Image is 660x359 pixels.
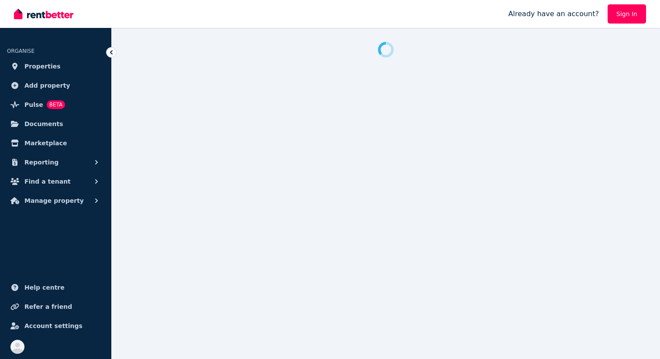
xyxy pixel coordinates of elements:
button: Reporting [7,154,104,171]
span: Documents [24,119,63,129]
span: Refer a friend [24,301,72,312]
span: Manage property [24,195,84,206]
button: Find a tenant [7,173,104,190]
span: Account settings [24,321,82,331]
span: Marketplace [24,138,67,148]
span: Add property [24,80,70,91]
a: Help centre [7,279,104,296]
a: Refer a friend [7,298,104,315]
span: Find a tenant [24,176,71,187]
span: Reporting [24,157,58,168]
span: Already have an account? [508,9,599,19]
a: Sign In [608,4,646,24]
a: PulseBETA [7,96,104,113]
span: Help centre [24,282,65,293]
span: ORGANISE [7,48,34,54]
img: RentBetter [14,7,73,21]
span: BETA [47,100,65,109]
span: Pulse [24,99,43,110]
a: Account settings [7,317,104,335]
a: Properties [7,58,104,75]
a: Add property [7,77,104,94]
button: Manage property [7,192,104,209]
span: Properties [24,61,61,72]
a: Marketplace [7,134,104,152]
a: Documents [7,115,104,133]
